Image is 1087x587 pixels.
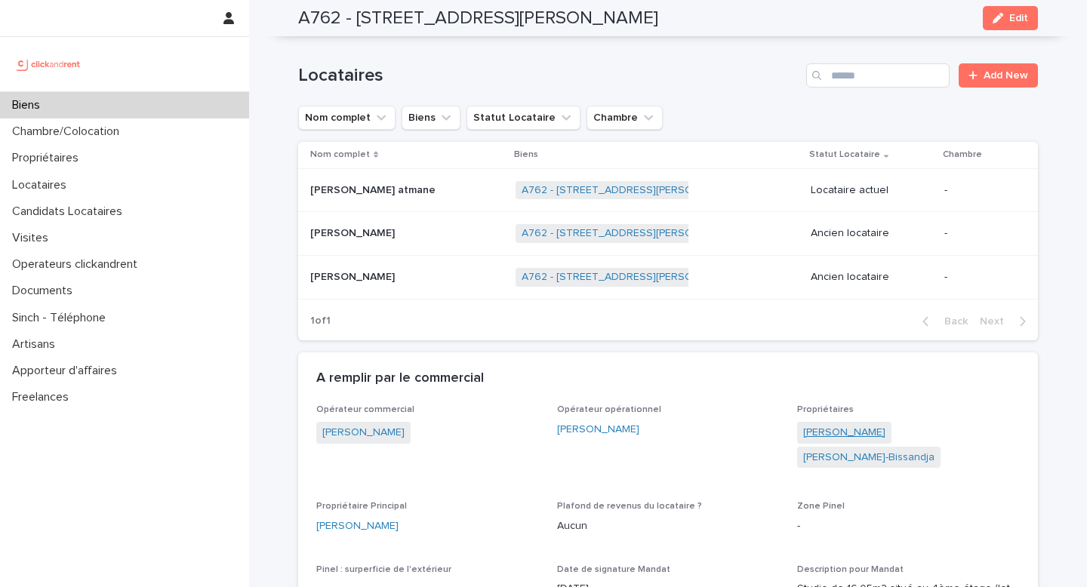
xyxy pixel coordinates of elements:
p: Propriétaires [6,151,91,165]
span: Next [980,316,1013,327]
button: Edit [983,6,1038,30]
span: Edit [1009,13,1028,23]
button: Biens [402,106,460,130]
a: [PERSON_NAME] [322,425,405,441]
h2: A remplir par le commercial [316,370,484,387]
p: Freelances [6,390,81,404]
p: Ancien locataire [811,271,932,284]
p: 1 of 1 [298,303,343,340]
p: Candidats Locataires [6,204,134,219]
p: Ancien locataire [811,227,932,240]
p: Operateurs clickandrent [6,257,149,272]
span: Back [935,316,968,327]
span: Propriétaires [797,405,854,414]
span: Pinel : surperficie de l'extérieur [316,565,451,574]
span: Plafond de revenus du locataire ? [557,502,702,511]
p: Chambre/Colocation [6,124,131,139]
tr: [PERSON_NAME][PERSON_NAME] A762 - [STREET_ADDRESS][PERSON_NAME] Ancien locataire- [298,212,1038,256]
span: Propriétaire Principal [316,502,407,511]
p: - [944,271,1014,284]
a: [PERSON_NAME] [316,518,399,534]
p: [PERSON_NAME] [310,224,398,240]
a: A762 - [STREET_ADDRESS][PERSON_NAME] [522,227,738,240]
p: [PERSON_NAME] [310,268,398,284]
button: Next [974,315,1038,328]
button: Statut Locataire [467,106,580,130]
p: Biens [514,146,538,163]
p: Aucun [557,518,780,534]
a: A762 - [STREET_ADDRESS][PERSON_NAME] [522,271,738,284]
input: Search [806,63,950,88]
p: Statut Locataire [809,146,880,163]
p: - [944,227,1014,240]
h2: A762 - [STREET_ADDRESS][PERSON_NAME] [298,8,658,29]
span: Date de signature Mandat [557,565,670,574]
p: Artisans [6,337,67,352]
p: Visites [6,231,60,245]
p: Biens [6,98,52,112]
span: Opérateur commercial [316,405,414,414]
tr: [PERSON_NAME] atmane[PERSON_NAME] atmane A762 - [STREET_ADDRESS][PERSON_NAME] Locataire actuel- [298,168,1038,212]
a: [PERSON_NAME]-Bissandja [803,450,935,466]
button: Back [910,315,974,328]
a: Add New [959,63,1038,88]
p: Locataires [6,178,79,192]
img: UCB0brd3T0yccxBKYDjQ [12,49,85,79]
span: Description pour Mandat [797,565,904,574]
p: - [944,184,1014,197]
a: A762 - [STREET_ADDRESS][PERSON_NAME] [522,184,738,197]
p: Sinch - Téléphone [6,311,118,325]
a: [PERSON_NAME] [557,422,639,438]
p: - [797,518,1020,534]
span: Zone Pinel [797,502,845,511]
span: Add New [984,70,1028,81]
tr: [PERSON_NAME][PERSON_NAME] A762 - [STREET_ADDRESS][PERSON_NAME] Ancien locataire- [298,256,1038,300]
a: [PERSON_NAME] [803,425,885,441]
p: Nom complet [310,146,370,163]
button: Nom complet [298,106,396,130]
p: Locataire actuel [811,184,932,197]
p: [PERSON_NAME] atmane [310,181,439,197]
p: Chambre [943,146,982,163]
span: Opérateur opérationnel [557,405,661,414]
p: Documents [6,284,85,298]
p: Apporteur d'affaires [6,364,129,378]
h1: Locataires [298,65,800,87]
button: Chambre [587,106,663,130]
